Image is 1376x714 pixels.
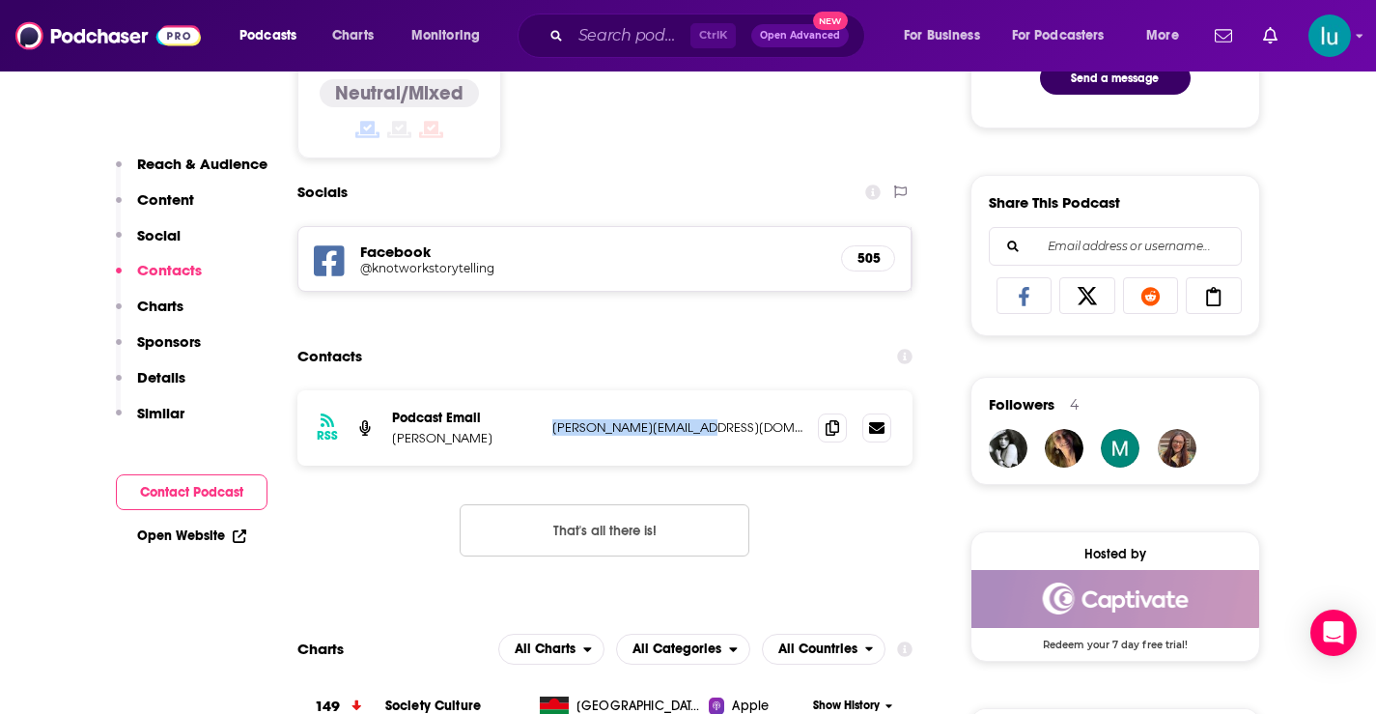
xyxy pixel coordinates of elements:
[1133,20,1203,51] button: open menu
[137,368,185,386] p: Details
[137,528,246,544] a: Open Website
[411,22,480,49] span: Monitoring
[320,20,385,51] a: Charts
[137,297,183,315] p: Charts
[137,332,201,351] p: Sponsors
[239,22,296,49] span: Podcasts
[989,227,1242,266] div: Search followers
[616,634,750,665] button: open menu
[813,698,880,714] span: Show History
[116,190,194,226] button: Content
[778,643,857,656] span: All Countries
[1308,14,1351,57] img: User Profile
[760,31,840,41] span: Open Advanced
[360,261,827,275] a: @knotworkstorytelling
[116,226,181,262] button: Social
[116,368,185,404] button: Details
[690,23,736,48] span: Ctrl K
[297,640,344,658] h2: Charts
[116,155,267,190] button: Reach & Audience
[1207,19,1240,52] a: Show notifications dropdown
[971,570,1259,649] a: Captivate Deal: Redeem your 7 day free trial!
[616,634,750,665] h2: Categories
[226,20,322,51] button: open menu
[335,81,463,105] h4: Neutral/Mixed
[1045,429,1083,468] img: peggy.a.petersen
[297,174,348,211] h2: Socials
[1308,14,1351,57] span: Logged in as lusodano
[971,546,1259,562] div: Hosted by
[1070,396,1079,414] div: 4
[137,155,267,173] p: Reach & Audience
[999,20,1133,51] button: open menu
[137,261,202,279] p: Contacts
[1308,14,1351,57] button: Show profile menu
[498,634,604,665] button: open menu
[498,634,604,665] h2: Platforms
[515,643,576,656] span: All Charts
[1012,22,1105,49] span: For Podcasters
[536,14,884,58] div: Search podcasts, credits, & more...
[1005,228,1225,265] input: Email address or username...
[332,22,374,49] span: Charts
[385,698,481,714] a: Society Culture
[971,570,1259,628] img: Captivate Deal: Redeem your 7 day free trial!
[1059,277,1115,314] a: Share on X/Twitter
[1101,429,1139,468] img: marisa99758
[297,338,362,375] h2: Contacts
[15,17,201,54] img: Podchaser - Follow, Share and Rate Podcasts
[317,428,338,443] h3: RSS
[116,404,184,440] button: Similar
[392,410,537,426] p: Podcast Email
[1310,610,1357,656] div: Open Intercom Messenger
[116,332,201,368] button: Sponsors
[571,20,690,51] input: Search podcasts, credits, & more...
[989,193,1120,212] h3: Share This Podcast
[460,504,749,557] button: Nothing here.
[1040,62,1191,95] button: Send a message
[116,474,267,510] button: Contact Podcast
[806,698,899,714] button: Show History
[398,20,505,51] button: open menu
[360,261,669,275] h5: @knotworkstorytelling
[751,24,849,47] button: Open AdvancedNew
[1186,277,1242,314] a: Copy Link
[137,404,184,422] p: Similar
[904,22,980,49] span: For Business
[1158,429,1196,468] img: jillperver01
[116,261,202,297] button: Contacts
[116,297,183,332] button: Charts
[360,243,827,261] h5: Facebook
[813,12,848,30] span: New
[762,634,886,665] h2: Countries
[392,430,537,446] p: [PERSON_NAME]
[1255,19,1285,52] a: Show notifications dropdown
[762,634,886,665] button: open menu
[989,395,1054,414] span: Followers
[632,643,721,656] span: All Categories
[997,277,1053,314] a: Share on Facebook
[1146,22,1179,49] span: More
[552,419,803,436] p: [PERSON_NAME][EMAIL_ADDRESS][DOMAIN_NAME]
[137,226,181,244] p: Social
[890,20,1004,51] button: open menu
[971,628,1259,651] span: Redeem your 7 day free trial!
[857,250,879,267] h5: 505
[137,190,194,209] p: Content
[989,429,1027,468] img: LuluIrish
[1123,277,1179,314] a: Share on Reddit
